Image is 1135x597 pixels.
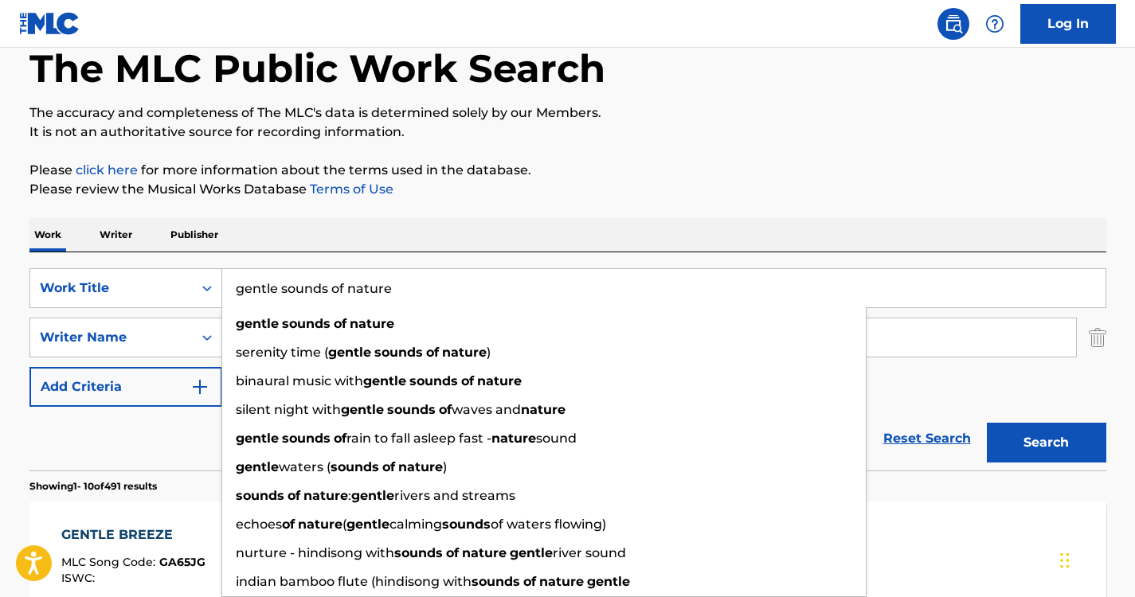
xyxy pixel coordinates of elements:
strong: gentle [236,316,279,331]
p: Writer [95,218,137,252]
strong: of [334,431,346,446]
strong: nature [398,459,443,474]
strong: of [461,373,474,388]
span: waves and [452,402,521,417]
strong: sounds [394,545,443,560]
strong: sounds [374,345,423,360]
a: Reset Search [875,421,979,456]
form: Search Form [29,268,1106,470]
strong: nature [462,545,507,560]
strong: of [523,574,536,589]
strong: of [334,316,346,331]
div: Drag [1060,537,1070,584]
strong: gentle [341,402,384,417]
strong: nature [477,373,522,388]
strong: sounds [282,316,331,331]
button: Add Criteria [29,367,222,407]
span: MLC Song Code : [61,555,159,569]
strong: nature [539,574,584,589]
span: calming [389,517,442,532]
span: nurture - hindisong with [236,545,394,560]
a: click here [76,162,138,178]
p: Showing 1 - 10 of 491 results [29,479,157,494]
strong: sounds [331,459,379,474]
strong: of [439,402,452,417]
span: GA65JG [159,555,205,569]
iframe: Chat Widget [1055,521,1135,597]
strong: sounds [409,373,458,388]
a: Public Search [937,8,969,40]
strong: nature [350,316,394,331]
span: silent night with [236,402,341,417]
h1: The MLC Public Work Search [29,45,605,92]
div: Help [979,8,1011,40]
strong: gentle [351,488,394,503]
strong: gentle [236,459,279,474]
span: waters ( [279,459,331,474]
a: Log In [1020,4,1116,44]
strong: nature [298,517,342,532]
strong: gentle [236,431,279,446]
strong: sounds [387,402,436,417]
span: river sound [553,545,626,560]
p: Work [29,218,66,252]
span: ) [443,459,447,474]
img: MLC Logo [19,12,80,35]
strong: nature [491,431,536,446]
span: : [348,488,351,503]
button: Search [987,423,1106,462]
span: sound [536,431,577,446]
span: rivers and streams [394,488,515,503]
div: GENTLE BREEZE [61,525,205,544]
span: rain to fall asleep fast - [346,431,491,446]
strong: nature [303,488,348,503]
div: Writer Name [40,328,183,347]
strong: of [288,488,300,503]
span: serenity time ( [236,345,328,360]
strong: sounds [236,488,284,503]
p: Please review the Musical Works Database [29,180,1106,199]
img: search [944,14,963,33]
strong: sounds [472,574,520,589]
p: It is not an authoritative source for recording information. [29,123,1106,142]
strong: of [426,345,439,360]
strong: nature [442,345,487,360]
a: Terms of Use [307,181,393,197]
span: ( [342,517,346,532]
p: Publisher [166,218,223,252]
div: Work Title [40,279,183,298]
img: Delete Criterion [1089,318,1106,357]
span: of waters flowing) [491,517,606,532]
strong: gentle [363,373,406,388]
strong: nature [521,402,566,417]
strong: gentle [328,345,371,360]
strong: sounds [442,517,491,532]
span: echoes [236,517,282,532]
strong: of [282,517,295,532]
strong: gentle [587,574,630,589]
p: Please for more information about the terms used in the database. [29,161,1106,180]
span: indian bamboo flute (hindisong with [236,574,472,589]
strong: sounds [282,431,331,446]
strong: of [446,545,459,560]
strong: gentle [346,517,389,532]
strong: of [382,459,395,474]
span: ISWC : [61,571,99,585]
span: ) [487,345,491,360]
img: 9d2ae6d4665cec9f34b9.svg [190,377,209,396]
p: The accuracy and completeness of The MLC's data is determined solely by our Members. [29,103,1106,123]
span: binaural music with [236,373,363,388]
strong: gentle [510,545,553,560]
img: help [985,14,1004,33]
